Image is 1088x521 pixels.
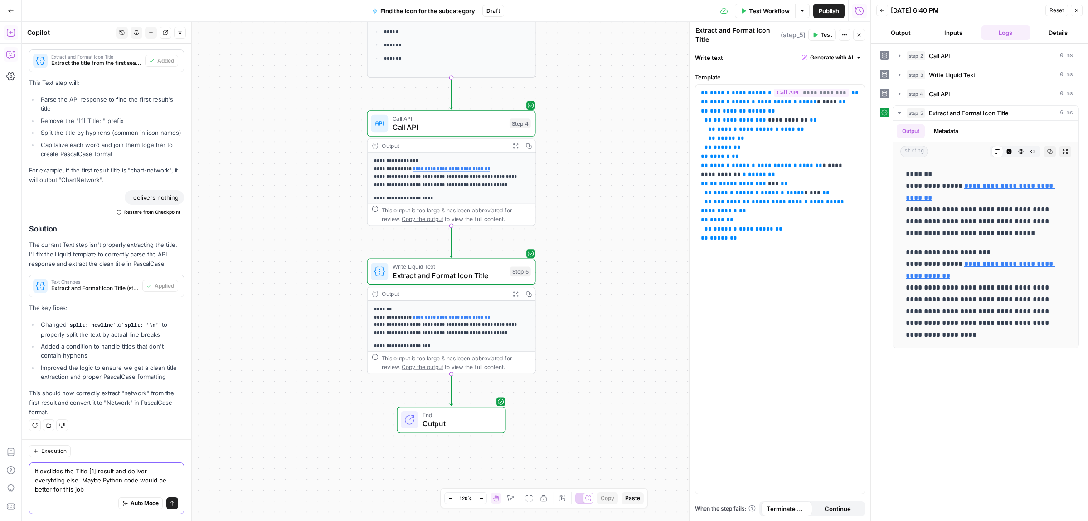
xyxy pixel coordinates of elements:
li: Capitalize each word and join them together to create PascalCase format [39,140,184,158]
button: 0 ms [893,49,1078,63]
p: This should now correctly extract "network" from the first result and convert it to "Network" in ... [29,388,184,417]
span: Output [423,418,496,429]
div: Step 4 [510,118,531,128]
button: Restore from Checkpoint [113,206,184,217]
span: Text Changes [51,280,139,284]
p: The key fixes: [29,303,184,313]
li: Added a condition to handle titles that don't contain hyphens [39,342,184,360]
div: Output [382,290,506,298]
div: Copilot [27,28,113,37]
div: Write text [690,48,870,67]
span: Call API [929,89,950,98]
span: Write Liquid Text [393,262,506,271]
span: Write Liquid Text [929,70,975,79]
span: End [423,410,496,419]
span: Test Workflow [749,6,790,15]
g: Edge from step_5 to end [450,374,453,406]
span: Find the icon for the subcategory [380,6,475,15]
g: Edge from step_4 to step_5 [450,226,453,257]
span: step_3 [907,70,925,79]
span: step_4 [907,89,925,98]
p: This Text step will: [29,78,184,88]
span: Applied [155,282,174,290]
span: Extract and Format Icon Title [51,54,141,59]
span: Draft [486,7,500,15]
button: Details [1034,25,1083,40]
button: 0 ms [893,68,1078,82]
span: Copy [601,494,614,502]
span: Call API [393,114,505,123]
span: Extract and Format Icon Title [929,108,1009,118]
span: Paste [625,494,640,502]
span: step_5 [907,108,925,118]
button: 0 ms [893,87,1078,101]
li: Parse the API response to find the first result's title [39,95,184,113]
span: Call API [393,122,505,133]
span: 0 ms [1060,71,1073,79]
label: Template [695,73,865,82]
span: step_2 [907,51,925,60]
span: Extract and Format Icon Title (step_5) [51,284,139,292]
span: ( step_5 ) [781,30,806,39]
div: 6 ms [893,121,1078,348]
li: Changed to to properly split the text by actual line breaks [39,320,184,339]
button: 6 ms [893,106,1078,120]
div: Output [382,142,506,150]
div: This output is too large & has been abbreviated for review. to view the full content. [382,206,531,223]
span: Added [157,57,174,65]
span: Generate with AI [810,54,853,62]
button: Added [145,55,178,67]
button: Logs [981,25,1030,40]
button: Copy [597,492,618,504]
p: For example, if the first result title is "chart-network", it will output "ChartNetwork". [29,166,184,185]
span: 120% [459,495,472,502]
span: Test [821,31,832,39]
button: Inputs [929,25,978,40]
button: Metadata [928,124,964,138]
button: Test Workflow [735,4,795,18]
span: Auto Mode [131,499,159,507]
span: Publish [819,6,839,15]
span: Continue [825,504,851,513]
h2: Solution [29,225,184,233]
span: Copy the output [402,216,443,222]
li: Improved the logic to ensure we get a clean title extraction and proper PascalCase formatting [39,363,184,381]
span: Terminate Workflow [767,504,807,513]
span: Reset [1049,6,1064,15]
span: Call API [929,51,950,60]
g: Edge from step_3 to step_4 [450,78,453,109]
span: Extract the title from the first search result and convert it to PascalCase format [51,59,141,67]
a: When the step fails: [695,505,756,513]
span: Execution [41,447,67,455]
button: Output [897,124,925,138]
button: Execution [29,445,71,457]
div: Step 5 [510,267,531,277]
button: Auto Mode [118,497,163,509]
span: 0 ms [1060,90,1073,98]
span: Restore from Checkpoint [124,208,180,216]
button: Paste [622,492,644,504]
span: 6 ms [1060,109,1073,117]
span: Copy the output [402,364,443,370]
li: Remove the "[1] Title: " prefix [39,116,184,125]
button: Continue [812,501,864,516]
code: split: newline [67,323,116,328]
button: Publish [813,4,845,18]
span: 0 ms [1060,52,1073,60]
button: Output [876,25,925,40]
span: string [900,146,928,157]
button: Reset [1045,5,1068,16]
span: Extract and Format Icon Title [393,270,506,281]
textarea: It exclides the Title [1] result and deliver everyhting else. Maybe Python code would be better f... [35,467,178,494]
li: Split the title by hyphens (common in icon names) [39,128,184,137]
button: Test [808,29,836,41]
div: I delivers nothing [125,190,184,205]
div: This output is too large & has been abbreviated for review. to view the full content. [382,354,531,371]
div: EndOutput [367,407,536,433]
code: split: '\n' [121,323,162,328]
button: Find the icon for the subcategory [367,4,481,18]
button: Applied [142,280,178,292]
p: The current Text step isn't properly extracting the title. I'll fix the Liquid template to correc... [29,240,184,269]
button: Generate with AI [798,52,865,64]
